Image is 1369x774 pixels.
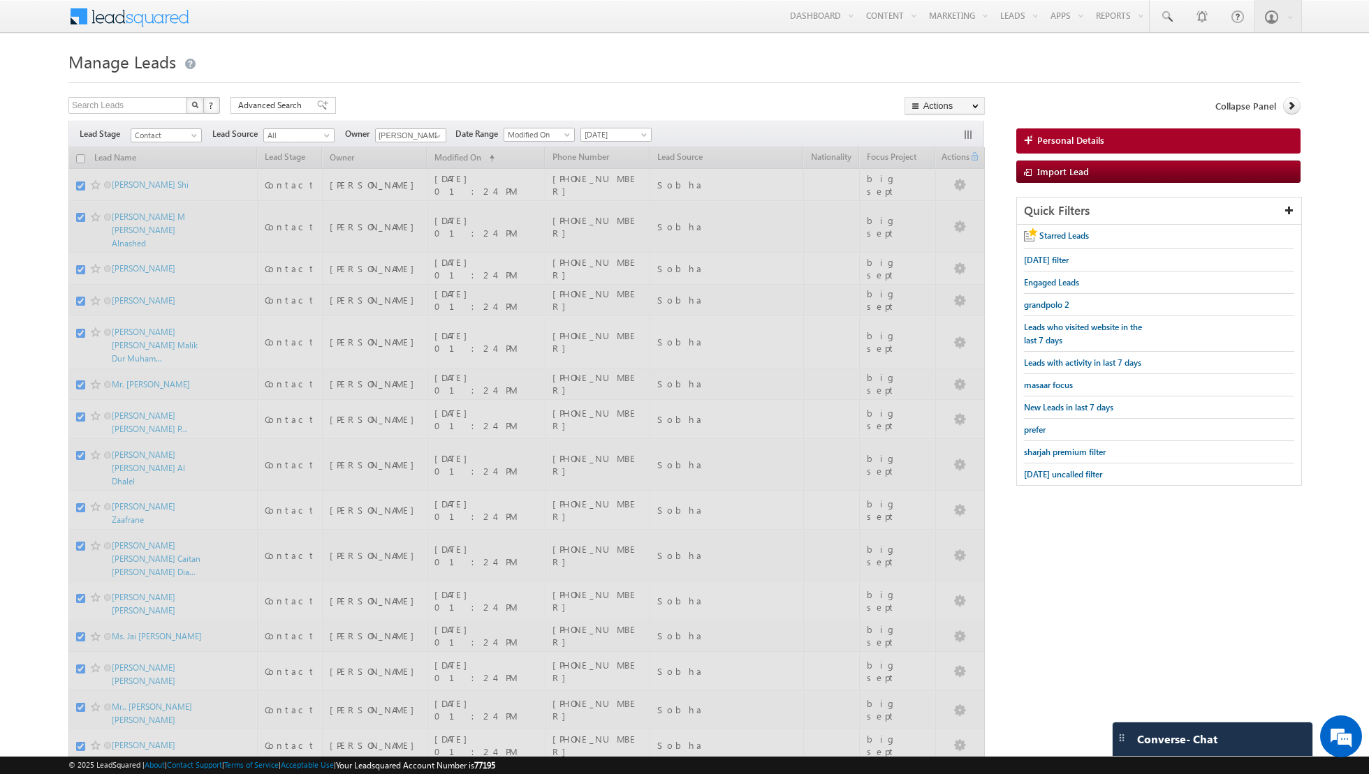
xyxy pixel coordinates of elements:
[80,128,131,140] span: Lead Stage
[263,128,335,142] a: All
[1017,198,1301,225] div: Quick Filters
[73,73,235,91] div: Chat with us now
[1016,128,1301,154] a: Personal Details
[167,760,222,769] a: Contact Support
[191,101,198,108] img: Search
[224,760,279,769] a: Terms of Service
[68,759,495,772] span: © 2025 LeadSquared | | | | |
[581,128,647,141] span: [DATE]
[1024,424,1046,435] span: prefer
[1024,447,1106,457] span: sharjah premium filter
[1037,165,1089,177] span: Import Lead
[131,129,198,142] span: Contact
[281,760,334,769] a: Acceptable Use
[229,7,263,40] div: Minimize live chat window
[1024,469,1102,479] span: [DATE] uncalled filter
[504,128,571,141] span: Modified On
[1024,322,1142,345] span: Leads who visited website in the last 7 days
[1024,299,1069,310] span: grandpolo 2
[1137,733,1217,745] span: Converse - Chat
[1039,230,1089,241] span: Starred Leads
[1116,732,1127,743] img: carter-drag
[264,129,330,142] span: All
[375,128,446,142] input: Type to Search
[345,128,375,140] span: Owner
[24,73,59,91] img: d_60004797649_company_0_60004797649
[504,128,575,142] a: Modified On
[18,129,255,419] textarea: Type your message and hit 'Enter'
[1024,255,1069,265] span: [DATE] filter
[203,97,220,114] button: ?
[1024,380,1073,390] span: masaar focus
[1024,402,1113,412] span: New Leads in last 7 days
[336,760,495,771] span: Your Leadsquared Account Number is
[1024,277,1079,288] span: Engaged Leads
[580,128,652,142] a: [DATE]
[145,760,165,769] a: About
[427,129,445,143] a: Show All Items
[474,760,495,771] span: 77195
[209,99,215,111] span: ?
[1037,134,1104,147] span: Personal Details
[131,128,202,142] a: Contact
[190,430,254,449] em: Start Chat
[68,50,176,73] span: Manage Leads
[455,128,504,140] span: Date Range
[238,99,306,112] span: Advanced Search
[1215,100,1276,112] span: Collapse Panel
[905,97,985,114] button: Actions
[212,128,263,140] span: Lead Source
[1024,357,1141,368] span: Leads with activity in last 7 days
